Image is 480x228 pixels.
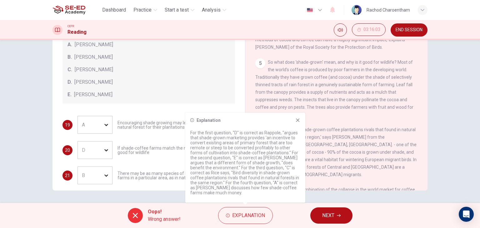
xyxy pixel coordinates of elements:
[202,6,221,14] span: Analysis
[232,211,265,220] span: Explanation
[77,166,127,184] div: B
[117,171,235,180] span: There may be as many species of bird found on shade-farms in a particular area, as in natural hab...
[396,27,422,32] span: END SESSION
[148,208,181,216] span: Oops!
[306,8,314,12] img: en
[65,148,70,152] span: 20
[117,121,235,129] span: Encouraging shade growing may lead to farmers using the natural forest for their plantations
[459,207,474,222] div: Open Intercom Messenger
[67,66,72,73] span: C.
[75,41,113,48] span: [PERSON_NAME]
[67,78,72,86] span: D.
[197,118,221,123] h6: Explanation
[77,141,127,159] div: D
[65,123,70,127] span: 19
[77,141,112,159] div: E
[165,6,189,14] span: Start a test
[148,216,181,223] span: Wrong answer!
[67,91,72,98] span: E.
[367,6,410,14] div: Rachod Charoentham
[67,41,72,48] span: A.
[102,6,126,14] span: Dashboard
[77,116,112,134] div: D
[255,127,417,177] span: 'Bird diversity in shade-grown coffee plantations rivals that found in natural forests in the sam...
[67,28,87,36] h1: Reading
[77,116,127,134] div: A
[352,5,362,15] img: Profile picture
[352,23,386,37] div: Hide
[52,4,85,16] img: SE-ED Academy logo
[67,24,74,28] span: CEFR
[74,53,113,61] span: [PERSON_NAME]
[190,130,300,195] p: For the first question, "D" is correct as Rappole, "argues that shade-grown marketing provides 'a...
[74,91,112,98] span: [PERSON_NAME]
[255,60,413,117] span: So what does 'shade-grown' mean, and why is it good for wildlife? Most of the world's coffee is p...
[65,173,70,178] span: 21
[74,78,113,86] span: [PERSON_NAME]
[77,166,112,184] div: C
[133,6,152,14] span: Practice
[363,27,380,32] span: 03:16:03
[75,66,113,73] span: [PERSON_NAME]
[67,53,72,61] span: B.
[334,23,347,37] div: Mute
[117,146,235,155] span: If shade-coffee farms match the right criteria, they can be good for wildlife
[255,58,265,68] div: 5
[322,211,334,220] span: NEXT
